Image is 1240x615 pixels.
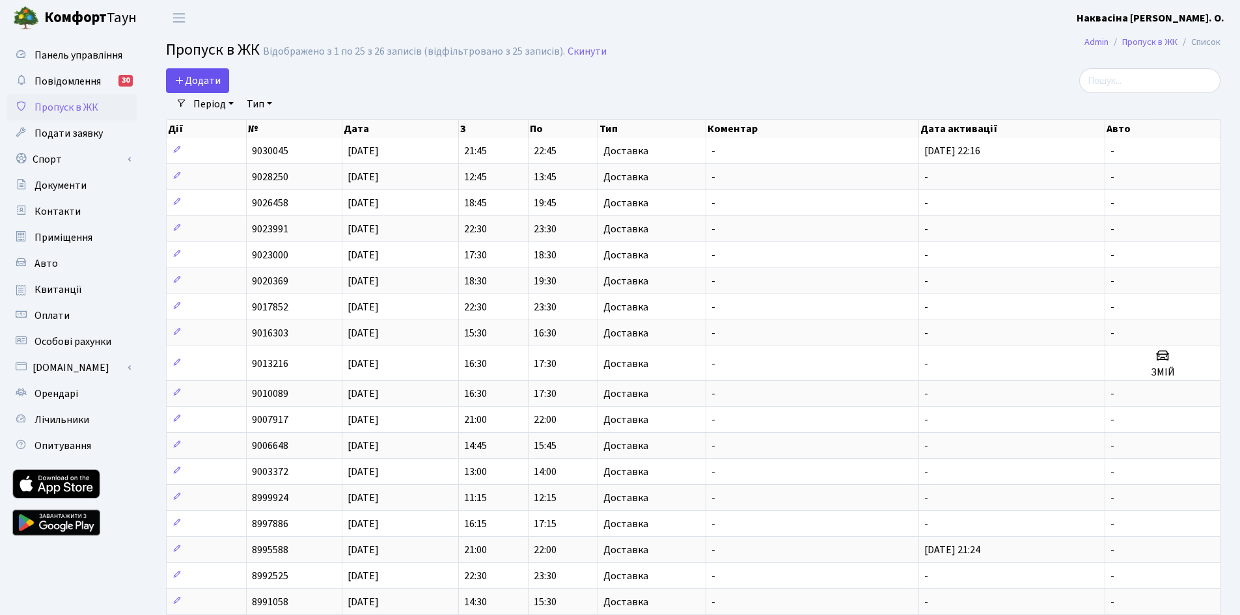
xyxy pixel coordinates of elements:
[711,248,715,262] span: -
[1110,248,1114,262] span: -
[1110,300,1114,314] span: -
[603,276,648,286] span: Доставка
[34,126,103,141] span: Подати заявку
[7,407,137,433] a: Лічильники
[464,196,487,210] span: 18:45
[534,357,557,371] span: 17:30
[603,302,648,312] span: Доставка
[603,359,648,369] span: Доставка
[252,517,288,531] span: 8997886
[924,300,928,314] span: -
[241,93,277,115] a: Тип
[1110,517,1114,531] span: -
[252,413,288,427] span: 9007917
[252,387,288,401] span: 9010089
[34,282,82,297] span: Квитанції
[7,251,137,277] a: Авто
[252,274,288,288] span: 9020369
[464,491,487,505] span: 11:15
[348,465,379,479] span: [DATE]
[1105,120,1220,138] th: Авто
[1110,543,1114,557] span: -
[459,120,529,138] th: З
[348,170,379,184] span: [DATE]
[348,274,379,288] span: [DATE]
[263,46,565,58] div: Відображено з 1 по 25 з 26 записів (відфільтровано з 25 записів).
[464,357,487,371] span: 16:30
[919,120,1105,138] th: Дата активації
[34,204,81,219] span: Контакти
[534,595,557,609] span: 15:30
[924,595,928,609] span: -
[711,543,715,557] span: -
[348,491,379,505] span: [DATE]
[166,68,229,93] a: Додати
[348,439,379,453] span: [DATE]
[34,308,70,323] span: Оплати
[174,74,221,88] span: Додати
[534,439,557,453] span: 15:45
[534,248,557,262] span: 18:30
[7,433,137,459] a: Опитування
[188,93,239,115] a: Період
[252,300,288,314] span: 9017852
[711,517,715,531] span: -
[603,328,648,338] span: Доставка
[534,413,557,427] span: 22:00
[252,144,288,158] span: 9030045
[348,569,379,583] span: [DATE]
[464,569,487,583] span: 22:30
[924,248,928,262] span: -
[348,196,379,210] span: [DATE]
[167,120,247,138] th: Дії
[924,274,928,288] span: -
[1065,29,1240,56] nav: breadcrumb
[348,595,379,609] span: [DATE]
[711,326,715,340] span: -
[924,491,928,505] span: -
[1077,10,1224,26] a: Наквасіна [PERSON_NAME]. О.
[706,120,919,138] th: Коментар
[924,357,928,371] span: -
[464,326,487,340] span: 15:30
[252,465,288,479] span: 9003372
[7,120,137,146] a: Подати заявку
[163,7,195,29] button: Переключити навігацію
[603,415,648,425] span: Доставка
[252,357,288,371] span: 9013216
[252,196,288,210] span: 9026458
[924,170,928,184] span: -
[252,248,288,262] span: 9023000
[924,144,980,158] span: [DATE] 22:16
[1122,35,1178,49] a: Пропуск в ЖК
[7,355,137,381] a: [DOMAIN_NAME]
[603,224,648,234] span: Доставка
[924,387,928,401] span: -
[1077,11,1224,25] b: Наквасіна [PERSON_NAME]. О.
[534,170,557,184] span: 13:45
[464,465,487,479] span: 13:00
[534,387,557,401] span: 17:30
[924,222,928,236] span: -
[1110,439,1114,453] span: -
[603,389,648,399] span: Доставка
[529,120,598,138] th: По
[603,146,648,156] span: Доставка
[252,439,288,453] span: 9006648
[464,274,487,288] span: 18:30
[924,517,928,531] span: -
[252,326,288,340] span: 9016303
[711,196,715,210] span: -
[464,517,487,531] span: 16:15
[924,196,928,210] span: -
[924,569,928,583] span: -
[711,144,715,158] span: -
[34,413,89,427] span: Лічильники
[1084,35,1109,49] a: Admin
[711,300,715,314] span: -
[603,493,648,503] span: Доставка
[34,387,78,401] span: Орендарі
[603,519,648,529] span: Доставка
[34,256,58,271] span: Авто
[711,387,715,401] span: -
